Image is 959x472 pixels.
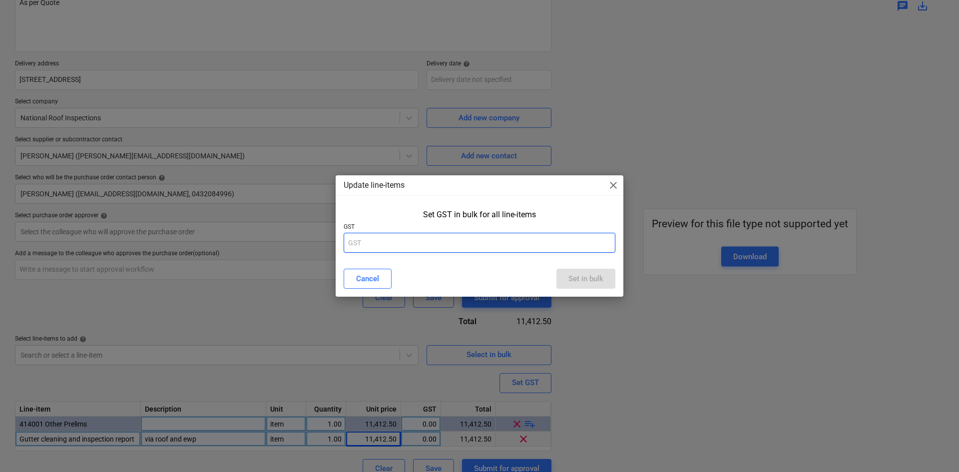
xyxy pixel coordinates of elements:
[909,424,959,472] iframe: Chat Widget
[344,269,392,289] button: Cancel
[423,210,536,219] div: Set GST in bulk for all line-items
[344,223,615,233] p: GST
[607,179,619,191] span: close
[344,179,405,191] p: Update line-items
[356,272,379,285] div: Cancel
[344,233,615,253] input: GST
